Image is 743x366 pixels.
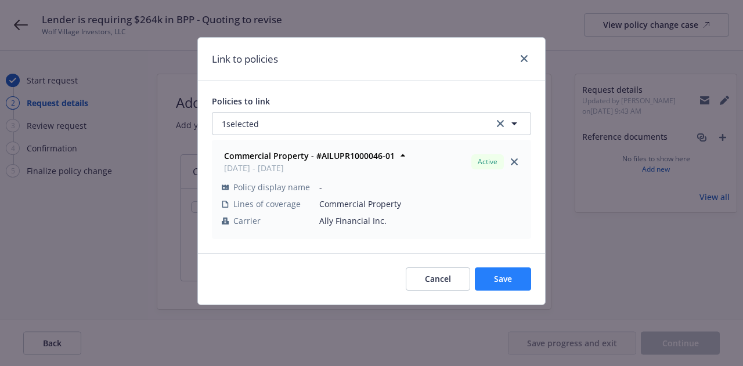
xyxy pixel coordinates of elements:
[233,215,261,227] span: Carrier
[406,267,470,291] button: Cancel
[222,118,259,130] span: 1 selected
[233,181,310,193] span: Policy display name
[233,198,301,210] span: Lines of coverage
[425,273,451,284] span: Cancel
[319,215,521,227] span: Ally Financial Inc.
[212,96,270,107] span: Policies to link
[494,273,512,284] span: Save
[476,157,499,167] span: Active
[224,150,395,161] strong: Commercial Property - #AILUPR1000046-01
[319,181,521,193] span: -
[212,112,531,135] button: 1selectedclear selection
[493,117,507,131] a: clear selection
[212,52,278,67] h1: Link to policies
[475,267,531,291] button: Save
[507,155,521,169] a: close
[319,198,521,210] span: Commercial Property
[517,52,531,66] a: close
[224,162,395,174] span: [DATE] - [DATE]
